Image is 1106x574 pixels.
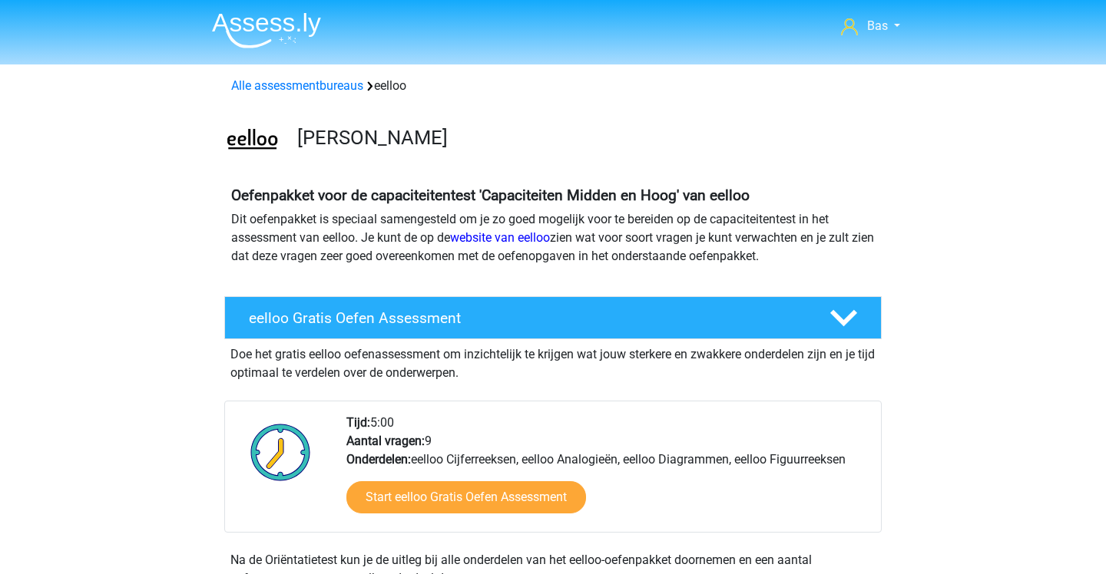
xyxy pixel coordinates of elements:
[225,77,881,95] div: eelloo
[242,414,320,490] img: Klok
[346,415,370,430] b: Tijd:
[297,126,869,150] h3: [PERSON_NAME]
[835,17,906,35] a: Bas
[231,186,750,204] b: Oefenpakket voor de capaciteitentest 'Capaciteiten Midden en Hoog' van eelloo
[335,414,880,532] div: 5:00 9 eelloo Cijferreeksen, eelloo Analogieën, eelloo Diagrammen, eelloo Figuurreeksen
[212,12,321,48] img: Assessly
[346,434,425,448] b: Aantal vragen:
[867,18,888,33] span: Bas
[346,452,411,467] b: Onderdelen:
[231,78,363,93] a: Alle assessmentbureaus
[346,481,586,513] a: Start eelloo Gratis Oefen Assessment
[249,309,805,327] h4: eelloo Gratis Oefen Assessment
[231,210,875,266] p: Dit oefenpakket is speciaal samengesteld om je zo goed mogelijk voor te bereiden op de capaciteit...
[225,114,280,168] img: eelloo.png
[218,296,888,339] a: eelloo Gratis Oefen Assessment
[450,230,550,245] a: website van eelloo
[224,339,882,382] div: Doe het gratis eelloo oefenassessment om inzichtelijk te krijgen wat jouw sterkere en zwakkere on...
